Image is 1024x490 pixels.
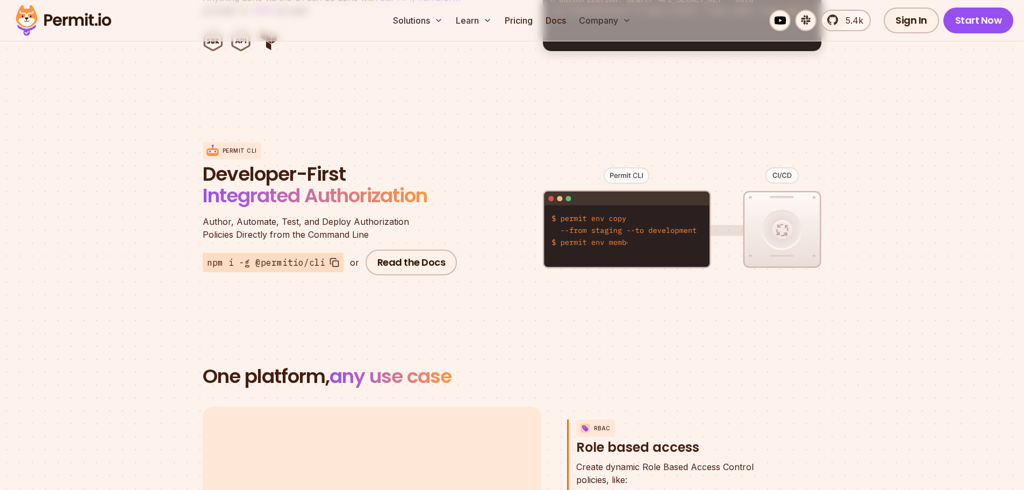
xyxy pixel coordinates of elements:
span: Integrated Authorization [203,182,427,209]
a: Pricing [500,10,537,31]
button: Solutions [389,10,447,31]
a: Read the Docs [366,250,457,275]
p: Permit CLI [223,147,257,155]
img: Permit logo [11,2,116,39]
div: or [350,256,359,269]
span: Author, Automate, Test, and Deploy Authorization [203,215,461,228]
span: Developer-First [203,164,461,185]
a: Docs [541,10,570,31]
span: 5.4k [839,14,863,27]
p: Policies Directly from the Command Line [203,215,461,241]
button: Learn [452,10,496,31]
span: npm i -g @permitio/cli [207,256,325,269]
h2: One platform, [203,366,822,387]
span: Create dynamic Role Based Access Control [576,460,754,473]
a: Sign In [884,8,939,33]
a: Start Now [943,8,1014,33]
button: Company [575,10,635,31]
button: npm i -g @permitio/cli [203,253,343,272]
p: policies, like: [576,460,754,486]
a: 5.4k [821,10,871,31]
span: any use case [330,363,452,390]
